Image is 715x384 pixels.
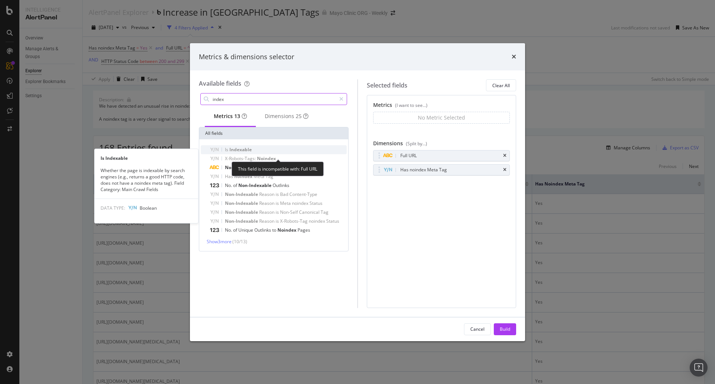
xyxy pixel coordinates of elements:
[400,166,447,174] div: Has noindex Meta Tag
[503,153,506,158] div: times
[276,191,280,197] span: is
[259,218,276,224] span: Reason
[406,140,427,147] div: (Split by...)
[199,127,348,139] div: All fields
[296,112,302,120] span: 25
[280,209,299,215] span: Non-Self
[276,209,280,215] span: is
[199,79,241,88] div: Available fields
[95,155,198,161] div: Is Indexable
[273,182,289,188] span: Outlinks
[373,164,510,175] div: Has noindex Meta Tagtimes
[225,227,233,233] span: No.
[232,238,247,245] span: ( 10 / 13 )
[234,112,240,120] div: brand label
[280,218,309,224] span: X-Robots-Tag
[492,82,510,89] div: Clear All
[207,238,232,245] span: Show 3 more
[229,146,252,153] span: Indexable
[277,227,298,233] span: Noindex
[395,102,428,108] div: (I want to see...)
[326,218,339,224] span: Status
[373,150,510,161] div: Full URLtimes
[271,164,286,171] span: Reason
[225,209,259,215] span: Non-Indexable
[259,164,271,171] span: Main
[280,191,289,197] span: Bad
[276,200,280,206] span: is
[373,101,510,112] div: Metrics
[234,173,254,180] span: noindex
[225,146,229,153] span: Is
[190,43,525,341] div: modal
[265,112,308,120] div: Dimensions
[280,200,292,206] span: Meta
[272,227,277,233] span: to
[212,93,336,105] input: Search by field name
[296,112,302,120] div: brand label
[292,200,309,206] span: noindex
[299,209,321,215] span: Canonical
[500,326,510,332] div: Build
[259,200,276,206] span: Reason
[238,182,273,188] span: Non-Indexable
[225,218,259,224] span: Non-Indexable
[494,323,516,335] button: Build
[225,191,259,197] span: Non-Indexable
[309,200,322,206] span: Status
[298,227,310,233] span: Pages
[254,173,266,180] span: Meta
[690,359,708,377] div: Open Intercom Messenger
[259,209,276,215] span: Reason
[199,52,294,62] div: Metrics & dimensions selector
[214,112,247,120] div: Metrics
[276,218,280,224] span: is
[321,209,328,215] span: Tag
[234,112,240,120] span: 13
[233,227,238,233] span: of
[464,323,491,335] button: Cancel
[238,227,254,233] span: Unique
[257,155,276,162] span: Noindex
[254,227,272,233] span: Outlinks
[225,200,259,206] span: Non-Indexable
[225,173,234,180] span: Has
[367,81,407,90] div: Selected fields
[373,140,510,150] div: Dimensions
[470,326,484,332] div: Cancel
[486,79,516,91] button: Clear All
[266,173,273,180] span: Tag
[503,168,506,172] div: times
[233,182,238,188] span: of
[225,155,257,162] span: X-Robots-Tags:
[400,152,417,159] div: Full URL
[512,52,516,62] div: times
[309,218,326,224] span: noindex
[418,114,465,121] div: No Metric Selected
[95,167,198,193] div: Whether the page is indexable by search engines (e.g., returns a good HTTP code, does not have a ...
[259,191,276,197] span: Reason
[289,191,317,197] span: Content-Type
[225,182,233,188] span: No.
[225,164,259,171] span: Non-Indexable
